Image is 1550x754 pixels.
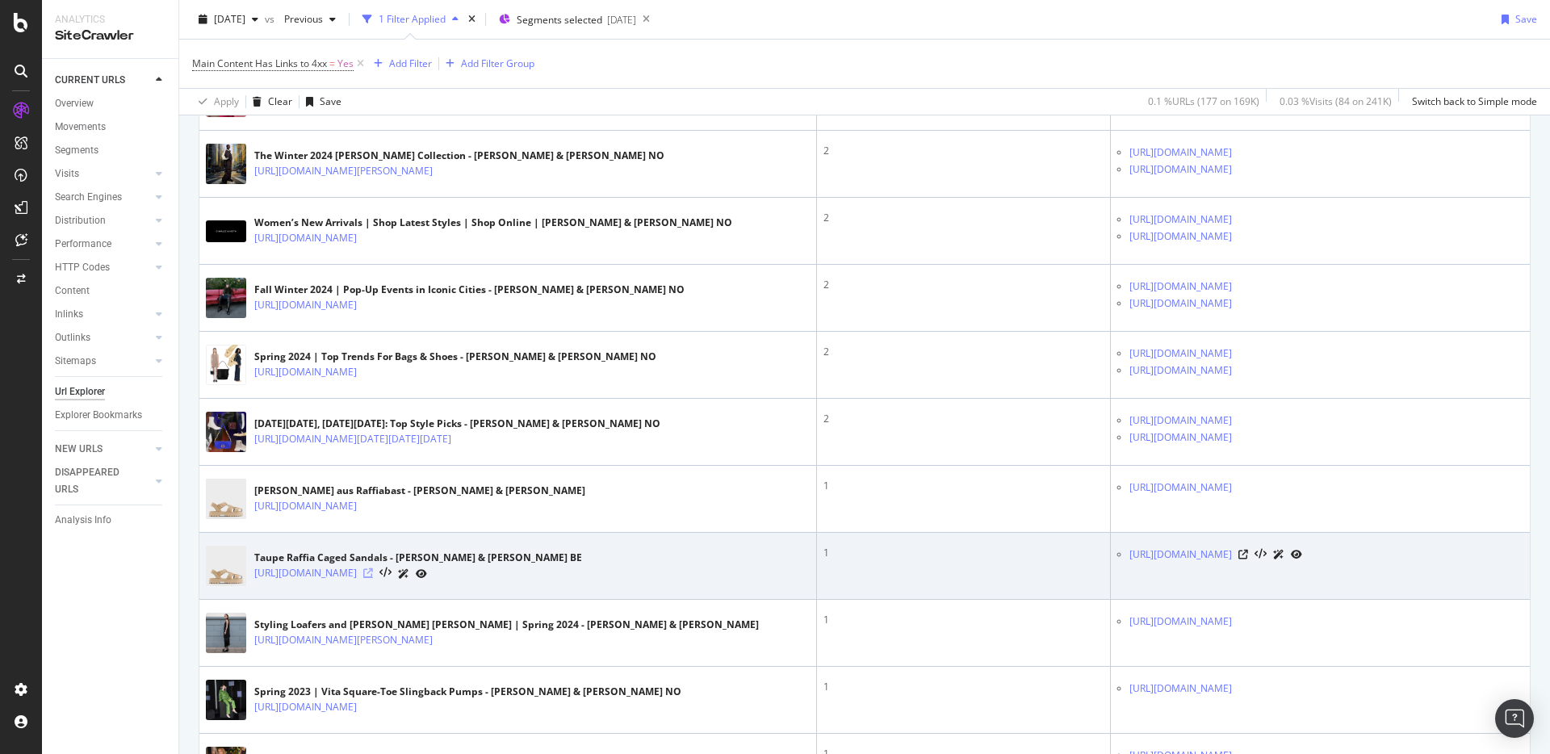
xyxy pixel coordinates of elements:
a: [URL][DOMAIN_NAME][PERSON_NAME] [254,632,433,648]
img: main image [206,613,246,653]
div: 2 [823,412,1104,426]
div: Switch back to Simple mode [1412,94,1537,108]
a: [URL][DOMAIN_NAME] [254,297,357,313]
div: HTTP Codes [55,259,110,276]
div: Save [320,94,341,108]
a: Outlinks [55,329,151,346]
div: 1 Filter Applied [379,12,446,26]
a: CURRENT URLS [55,72,151,89]
a: [URL][DOMAIN_NAME] [1129,228,1232,245]
a: Segments [55,142,167,159]
div: Visits [55,165,79,182]
div: 0.03 % Visits ( 84 on 241K ) [1280,94,1392,108]
button: Apply [192,89,239,115]
button: View HTML Source [379,568,392,579]
div: 2 [823,211,1104,225]
a: [URL][DOMAIN_NAME] [1129,681,1232,697]
img: main image [206,472,246,526]
a: [URL][DOMAIN_NAME] [1129,161,1232,178]
div: 2 [823,144,1104,158]
button: Clear [246,89,292,115]
a: [URL][DOMAIN_NAME] [1129,279,1232,295]
div: Movements [55,119,106,136]
div: Outlinks [55,329,90,346]
button: Add Filter [367,54,432,73]
img: main image [206,412,246,452]
a: [URL][DOMAIN_NAME][DATE][DATE][DATE] [254,431,451,447]
img: main image [206,278,246,318]
a: URL Inspection [416,565,427,582]
span: Main Content Has Links to 4xx [192,57,327,70]
img: main image [206,539,246,593]
a: [URL][DOMAIN_NAME] [1129,429,1232,446]
div: Apply [214,94,239,108]
a: [URL][DOMAIN_NAME] [1129,295,1232,312]
div: CURRENT URLS [55,72,125,89]
div: Fall Winter 2024 | Pop-Up Events in Iconic Cities - [PERSON_NAME] & [PERSON_NAME] NO [254,283,685,297]
div: Add Filter [389,57,432,70]
a: Inlinks [55,306,151,323]
a: URL Inspection [1291,546,1302,563]
a: AI Url Details [398,565,409,582]
a: AI Url Details [1273,546,1284,563]
a: Explorer Bookmarks [55,407,167,424]
a: HTTP Codes [55,259,151,276]
span: Yes [337,52,354,75]
div: 0.1 % URLs ( 177 on 169K ) [1148,94,1259,108]
a: [URL][DOMAIN_NAME] [1129,212,1232,228]
div: Analytics [55,13,165,27]
button: Save [1495,6,1537,32]
a: Analysis Info [55,512,167,529]
span: vs [265,12,278,26]
div: Analysis Info [55,512,111,529]
a: Movements [55,119,167,136]
span: Segments selected [517,13,602,27]
a: Visit Online Page [1238,550,1248,559]
div: Add Filter Group [461,57,534,70]
a: [URL][DOMAIN_NAME] [254,364,357,380]
div: [DATE][DATE], [DATE][DATE]: Top Style Picks - [PERSON_NAME] & [PERSON_NAME] NO [254,417,660,431]
a: Visit Online Page [363,568,373,578]
div: Distribution [55,212,106,229]
img: main image [206,680,246,720]
a: [URL][DOMAIN_NAME] [254,498,357,514]
div: 1 [823,546,1104,560]
a: [URL][DOMAIN_NAME] [254,699,357,715]
div: Overview [55,95,94,112]
a: Url Explorer [55,383,167,400]
a: [URL][DOMAIN_NAME] [1129,480,1232,496]
img: main image [206,345,246,385]
div: Sitemaps [55,353,96,370]
button: Add Filter Group [439,54,534,73]
a: [URL][DOMAIN_NAME] [1129,346,1232,362]
a: [URL][DOMAIN_NAME] [1129,614,1232,630]
a: [URL][DOMAIN_NAME] [1129,145,1232,161]
span: = [329,57,335,70]
div: 2 [823,345,1104,359]
button: Segments selected[DATE] [492,6,636,32]
div: The Winter 2024 [PERSON_NAME] Collection - [PERSON_NAME] & [PERSON_NAME] NO [254,149,664,163]
div: Save [1515,12,1537,26]
div: Content [55,283,90,300]
a: Overview [55,95,167,112]
div: Search Engines [55,189,122,206]
a: [URL][DOMAIN_NAME] [254,565,357,581]
div: [DATE] [607,13,636,27]
div: Explorer Bookmarks [55,407,142,424]
div: DISAPPEARED URLS [55,464,136,498]
a: [URL][DOMAIN_NAME] [254,230,357,246]
a: [URL][DOMAIN_NAME][PERSON_NAME] [254,163,433,179]
div: Styling Loafers and [PERSON_NAME] [PERSON_NAME] | Spring 2024 - [PERSON_NAME] & [PERSON_NAME] [254,618,759,632]
button: [DATE] [192,6,265,32]
div: Spring 2024 | Top Trends For Bags & Shoes - [PERSON_NAME] & [PERSON_NAME] NO [254,350,656,364]
div: Clear [268,94,292,108]
button: Switch back to Simple mode [1405,89,1537,115]
img: main image [206,220,246,242]
a: DISAPPEARED URLS [55,464,151,498]
span: 2025 Aug. 16th [214,12,245,26]
div: 1 [823,680,1104,694]
div: [PERSON_NAME] aus Raffiabast - [PERSON_NAME] & [PERSON_NAME] [254,484,585,498]
div: Spring 2023 | Vita Square-Toe Slingback Pumps - [PERSON_NAME] & [PERSON_NAME] NO [254,685,681,699]
a: [URL][DOMAIN_NAME] [1129,547,1232,563]
div: 2 [823,278,1104,292]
